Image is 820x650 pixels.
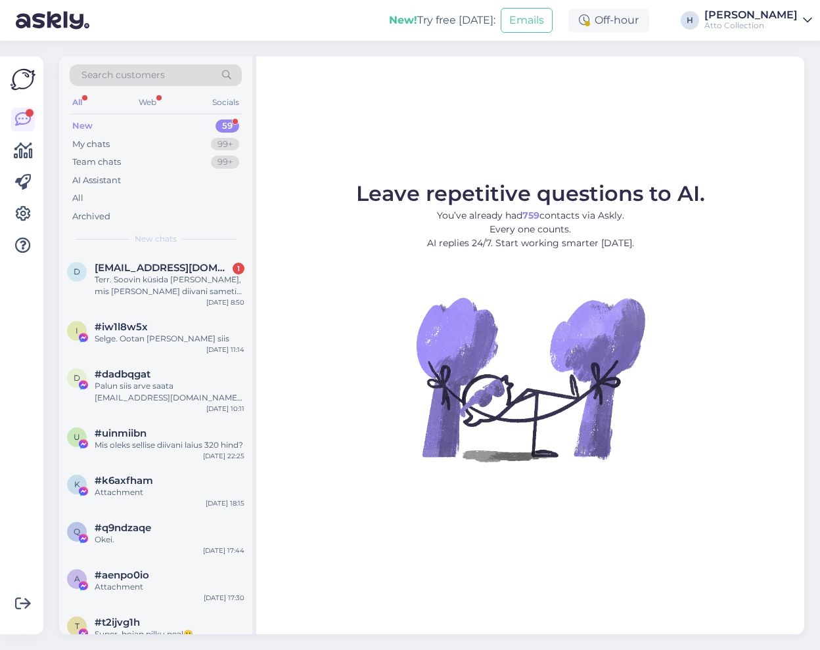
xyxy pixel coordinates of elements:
div: All [72,192,83,205]
div: Archived [72,210,110,223]
div: Selge. Ootan [PERSON_NAME] siis [95,333,244,345]
span: #k6axfham [95,475,153,487]
span: k [74,479,80,489]
span: Search customers [81,68,165,82]
div: Web [136,94,159,111]
div: 99+ [211,138,239,151]
div: All [70,94,85,111]
div: H [681,11,699,30]
span: #aenpo0io [95,569,149,581]
span: #uinmiibn [95,427,147,439]
div: [DATE] 8:50 [206,297,244,307]
button: Emails [501,8,553,33]
span: #iw1l8w5x [95,321,148,333]
span: Leave repetitive questions to AI. [356,181,705,206]
div: [DATE] 17:44 [203,546,244,555]
div: Team chats [72,156,121,169]
span: New chats [135,233,177,245]
span: #dadbqgat [95,368,150,380]
div: [DATE] 10:11 [206,404,244,414]
img: No Chat active [412,261,649,497]
div: AI Assistant [72,174,121,187]
div: 1 [233,263,244,274]
b: 759 [522,209,539,221]
div: Socials [210,94,242,111]
div: Off-hour [568,9,649,32]
div: 59 [216,119,239,133]
div: 99+ [211,156,239,169]
span: #q9ndzaqe [95,522,151,534]
span: d [74,373,80,383]
span: i [76,326,78,336]
span: q [74,527,80,536]
div: New [72,119,93,133]
div: My chats [72,138,110,151]
div: [DATE] 18:15 [206,498,244,508]
div: [DATE] 17:30 [204,593,244,603]
div: Attachment [95,581,244,593]
div: Try free [DATE]: [389,12,495,28]
span: u [74,432,80,442]
span: a [74,574,80,584]
div: [DATE] 11:14 [206,345,244,355]
div: [DATE] 22:25 [203,451,244,461]
span: dorispehtla@gmail.com [95,262,231,274]
div: Attachment [95,487,244,498]
p: You’ve already had contacts via Askly. Every one counts. AI replies 24/7. Start working smarter [... [356,209,705,250]
a: [PERSON_NAME]Atto Collection [704,10,812,31]
span: t [75,621,80,631]
span: d [74,267,80,276]
div: Okei. [95,534,244,546]
div: [PERSON_NAME] [704,10,798,20]
img: Askly Logo [11,67,35,92]
div: Terr. Soovin küsida [PERSON_NAME], mis [PERSON_NAME] diivani sameti kanga nimi on? Pilt manuses [95,274,244,297]
div: Atto Collection [704,20,798,31]
div: Palun siis arve saata [EMAIL_ADDRESS][DOMAIN_NAME] ja arvesaajaks Supelhai OÜ. [95,380,244,404]
b: New! [389,14,417,26]
div: Super, hoian pilku peal🙂 [95,628,244,640]
div: Mis oleks sellise diivani laius 320 hind? [95,439,244,451]
span: #t2ijvg1h [95,617,140,628]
